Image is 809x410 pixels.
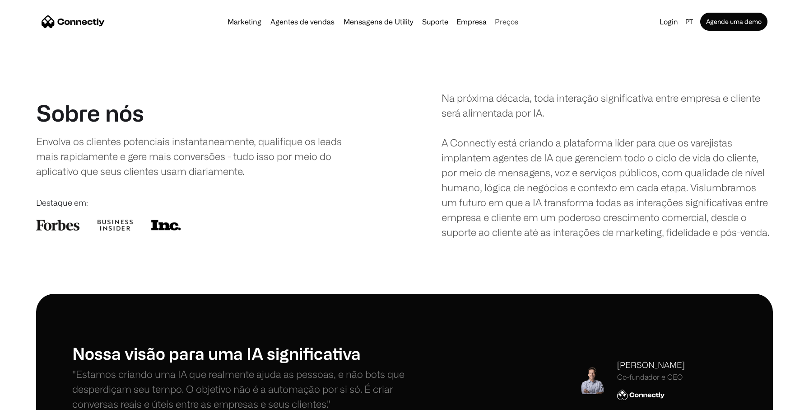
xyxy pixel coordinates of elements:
a: Preços [491,18,522,25]
aside: Language selected: Português (Brasil) [9,393,54,407]
div: Na próxima década, toda interação significativa entre empresa e cliente será alimentada por IA. A... [442,90,773,240]
div: pt [682,15,698,28]
div: Empresa [454,15,489,28]
a: Agentes de vendas [267,18,338,25]
a: home [42,15,105,28]
div: Envolva os clientes potenciais instantaneamente, qualifique os leads mais rapidamente e gere mais... [36,134,351,179]
div: [PERSON_NAME] [617,359,685,371]
div: Empresa [456,15,487,28]
a: Login [656,15,682,28]
div: pt [685,15,693,28]
div: Co-fundador e CEO [617,373,685,382]
ul: Language list [18,394,54,407]
h1: Nossa visão para uma IA significativa [72,344,404,363]
a: Marketing [224,18,265,25]
h1: Sobre nós [36,99,144,127]
a: Mensagens de Utility [340,18,417,25]
a: Suporte [418,18,452,25]
a: Agende uma demo [700,13,767,31]
div: Destaque em: [36,197,367,209]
